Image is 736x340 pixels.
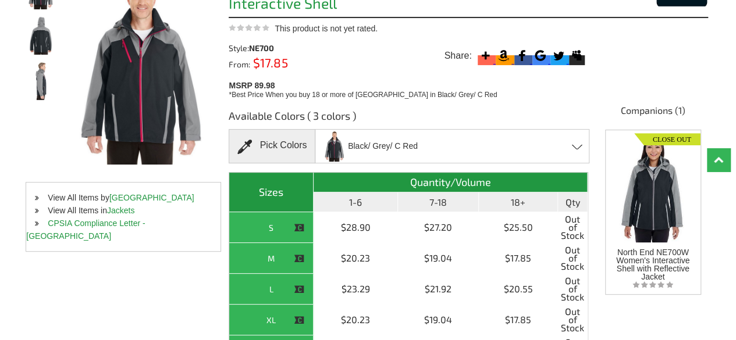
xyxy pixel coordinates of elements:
[109,193,194,202] a: [GEOGRAPHIC_DATA]
[398,212,479,243] td: $27.20
[609,130,696,281] a: Closeout North End NE700W Women's Interactive Shell with Reflective Jacket
[616,248,689,281] span: North End NE700W Women's Interactive Shell with Reflective Jacket
[250,55,287,70] span: $17.85
[532,48,548,63] svg: Google Bookmark
[26,204,221,217] li: View All Items in
[314,192,398,212] th: 1-6
[398,243,479,274] td: $19.04
[294,253,304,264] img: This item is CLOSEOUT!
[479,192,558,212] th: 18+
[558,192,588,212] th: Qty
[275,24,378,33] span: This product is not yet rated.
[479,274,558,305] td: $20.55
[314,305,398,335] td: $20.23
[598,104,707,123] h4: Companions (1)
[348,136,418,156] span: Black/ Grey/ C Red
[249,43,274,53] span: NE700
[26,191,221,204] li: View All Items by
[314,243,398,274] td: $20.23
[26,219,145,241] a: CPSIA Compliance Letter - [GEOGRAPHIC_DATA]
[229,109,588,129] h3: Available Colors ( 3 colors )
[26,16,56,55] img: North End NE700 Men's Embark Colorblock Interactive Shell
[496,48,511,63] svg: Amazon
[294,284,304,295] img: This item is CLOSEOUT!
[550,48,566,63] svg: Twitter
[398,192,479,212] th: 7-18
[229,24,269,31] img: This product is not yet rated.
[229,78,592,100] div: MSRP 89.98
[314,173,588,192] th: Quantity/Volume
[229,58,319,69] div: From:
[314,274,398,305] td: $23.29
[107,206,134,215] a: Jackets
[229,173,314,212] th: Sizes
[229,91,497,99] span: *Best Price When you buy 18 or more of [GEOGRAPHIC_DATA] in Black/ Grey/ C Red
[232,220,310,235] div: S
[229,129,315,163] div: Pick Colors
[26,62,56,100] img: North End NE700 Men's Embark Colorblock Interactive Shell
[479,305,558,335] td: $17.85
[634,130,700,145] img: Closeout
[294,315,304,325] img: This item is CLOSEOUT!
[561,246,584,270] span: Out of Stock
[322,131,347,162] img: Black/ Grey/ C Red
[398,274,479,305] td: $21.92
[444,50,471,62] span: Share:
[479,212,558,243] td: $25.50
[314,212,398,243] td: $28.90
[294,223,304,233] img: This item is CLOSEOUT!
[479,243,558,274] td: $17.85
[569,48,585,63] svg: Myspace
[229,44,319,52] div: Style:
[561,215,584,239] span: Out of Stock
[561,307,584,332] span: Out of Stock
[561,277,584,301] span: Out of Stock
[514,48,530,63] svg: Facebook
[398,305,479,335] td: $19.04
[232,313,310,327] div: XL
[707,148,730,171] a: Top
[232,251,310,266] div: M
[232,282,310,296] div: L
[632,281,673,288] img: listing_empty_star.svg
[478,48,493,63] svg: More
